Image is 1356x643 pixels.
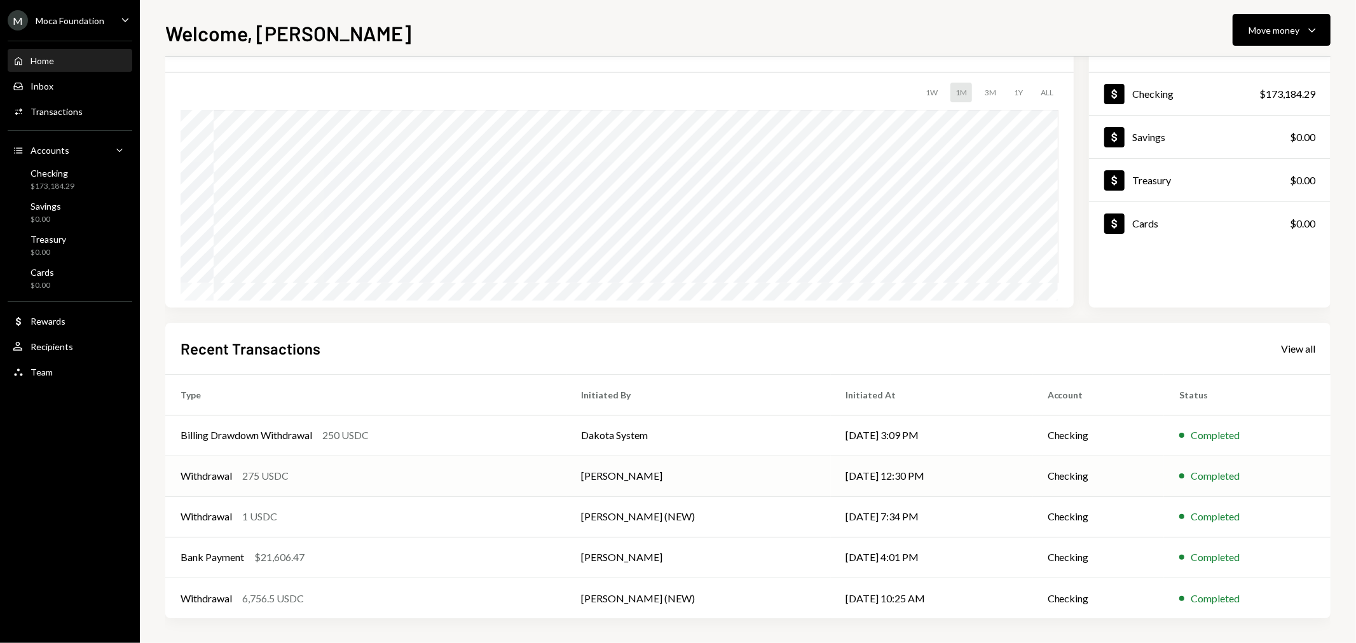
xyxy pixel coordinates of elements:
[1036,83,1058,102] div: ALL
[242,509,277,524] div: 1 USDC
[566,456,831,496] td: [PERSON_NAME]
[1191,550,1240,565] div: Completed
[1259,86,1315,102] div: $173,184.29
[181,550,244,565] div: Bank Payment
[31,267,54,278] div: Cards
[1089,72,1331,115] a: Checking$173,184.29
[8,164,132,194] a: Checking$173,184.29
[242,591,304,606] div: 6,756.5 USDC
[1089,159,1331,201] a: Treasury$0.00
[8,10,28,30] div: M
[31,247,66,258] div: $0.00
[322,428,369,443] div: 250 USDC
[8,335,132,358] a: Recipients
[566,496,831,537] td: [PERSON_NAME] (NEW)
[950,83,972,102] div: 1M
[31,234,66,245] div: Treasury
[831,578,1032,618] td: [DATE] 10:25 AM
[1191,428,1240,443] div: Completed
[31,181,74,192] div: $173,184.29
[1281,342,1315,355] div: View all
[1032,537,1164,578] td: Checking
[8,49,132,72] a: Home
[831,415,1032,456] td: [DATE] 3:09 PM
[181,428,312,443] div: Billing Drawdown Withdrawal
[1249,24,1299,37] div: Move money
[254,550,305,565] div: $21,606.47
[165,20,411,46] h1: Welcome, [PERSON_NAME]
[8,360,132,383] a: Team
[8,263,132,294] a: Cards$0.00
[1032,578,1164,618] td: Checking
[1290,173,1315,188] div: $0.00
[31,341,73,352] div: Recipients
[566,415,831,456] td: Dakota System
[1290,130,1315,145] div: $0.00
[831,374,1032,415] th: Initiated At
[921,83,943,102] div: 1W
[36,15,104,26] div: Moca Foundation
[831,537,1032,578] td: [DATE] 4:01 PM
[31,106,83,117] div: Transactions
[31,316,65,327] div: Rewards
[1132,217,1158,229] div: Cards
[31,280,54,291] div: $0.00
[181,509,232,524] div: Withdrawal
[566,537,831,578] td: [PERSON_NAME]
[1290,216,1315,231] div: $0.00
[1191,591,1240,606] div: Completed
[1009,83,1028,102] div: 1Y
[1032,456,1164,496] td: Checking
[1032,415,1164,456] td: Checking
[165,374,566,415] th: Type
[8,197,132,227] a: Savings$0.00
[31,168,74,179] div: Checking
[31,145,69,156] div: Accounts
[8,230,132,261] a: Treasury$0.00
[8,139,132,161] a: Accounts
[1233,14,1331,46] button: Move money
[8,309,132,332] a: Rewards
[242,468,289,484] div: 275 USDC
[1089,202,1331,245] a: Cards$0.00
[566,578,831,618] td: [PERSON_NAME] (NEW)
[8,74,132,97] a: Inbox
[8,100,132,123] a: Transactions
[31,201,61,212] div: Savings
[831,456,1032,496] td: [DATE] 12:30 PM
[181,338,320,359] h2: Recent Transactions
[31,55,54,66] div: Home
[1132,88,1174,100] div: Checking
[31,214,61,225] div: $0.00
[831,496,1032,537] td: [DATE] 7:34 PM
[181,468,232,484] div: Withdrawal
[1132,131,1165,143] div: Savings
[1164,374,1331,415] th: Status
[31,367,53,377] div: Team
[1132,174,1171,186] div: Treasury
[1281,341,1315,355] a: View all
[566,374,831,415] th: Initiated By
[1191,468,1240,484] div: Completed
[1032,496,1164,537] td: Checking
[1089,116,1331,158] a: Savings$0.00
[1191,509,1240,524] div: Completed
[1032,374,1164,415] th: Account
[31,81,53,91] div: Inbox
[980,83,1001,102] div: 3M
[181,591,232,606] div: Withdrawal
